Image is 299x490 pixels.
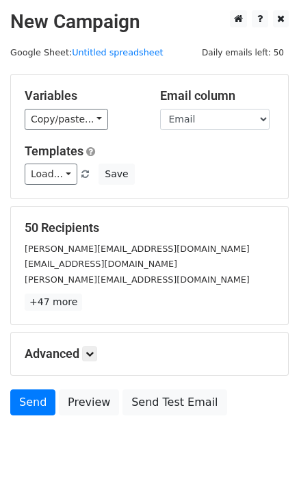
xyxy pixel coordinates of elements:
[72,47,163,57] a: Untitled spreadsheet
[197,45,289,60] span: Daily emails left: 50
[231,424,299,490] iframe: Chat Widget
[25,259,177,269] small: [EMAIL_ADDRESS][DOMAIN_NAME]
[25,220,274,235] h5: 50 Recipients
[99,164,134,185] button: Save
[10,10,289,34] h2: New Campaign
[25,274,250,285] small: [PERSON_NAME][EMAIL_ADDRESS][DOMAIN_NAME]
[10,389,55,415] a: Send
[25,244,250,254] small: [PERSON_NAME][EMAIL_ADDRESS][DOMAIN_NAME]
[25,88,140,103] h5: Variables
[25,144,83,158] a: Templates
[197,47,289,57] a: Daily emails left: 50
[59,389,119,415] a: Preview
[25,109,108,130] a: Copy/paste...
[122,389,226,415] a: Send Test Email
[10,47,164,57] small: Google Sheet:
[25,164,77,185] a: Load...
[160,88,275,103] h5: Email column
[25,294,82,311] a: +47 more
[25,346,274,361] h5: Advanced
